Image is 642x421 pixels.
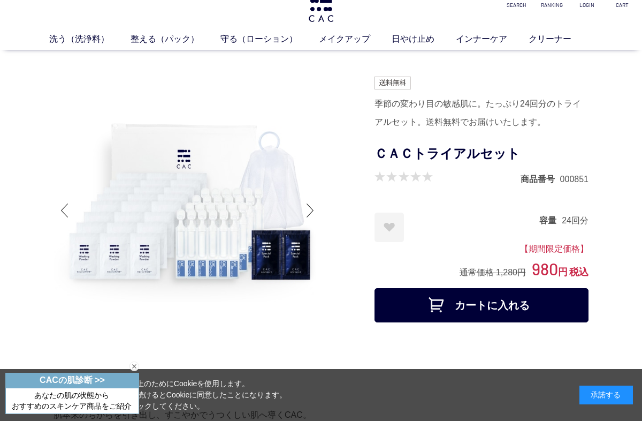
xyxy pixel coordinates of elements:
[374,213,404,242] a: お気に入りに登録する
[374,142,588,166] h1: ＣＡＣトライアルセット
[521,174,560,185] dt: 商品番号
[562,215,588,226] dd: 24回分
[374,288,588,322] button: カートに入れる
[579,386,633,404] div: 承諾する
[392,33,456,46] a: 日やけ止め
[374,242,588,256] div: 【期間限定価格】
[319,33,392,46] a: メイクアップ
[560,174,588,185] dd: 000851
[49,33,131,46] a: 洗う（洗浄料）
[532,259,558,279] span: 980
[611,1,633,9] p: CART
[9,378,287,412] div: 当サイトでは、お客様へのサービス向上のためにCookieを使用します。 「承諾する」をクリックするか閲覧を続けるとCookieに同意したことになります。 詳細はこちらの をクリックしてください。
[558,267,568,277] span: 円
[576,1,598,9] p: LOGIN
[529,33,593,46] a: クリーナー
[569,267,588,277] span: 税込
[539,215,562,226] dt: 容量
[53,77,321,344] img: ＣＡＣトライアルセット
[220,33,319,46] a: 守る（ローション）
[505,1,528,9] p: SEARCH
[540,1,563,9] p: RANKING
[374,77,411,89] img: 送料無料
[456,33,529,46] a: インナーケア
[460,267,526,278] div: 通常価格 1,280円
[374,95,588,131] div: 季節の変わり目の敏感肌に。たっぷり24回分のトライアルセット。送料無料でお届けいたします。
[131,33,220,46] a: 整える（パック）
